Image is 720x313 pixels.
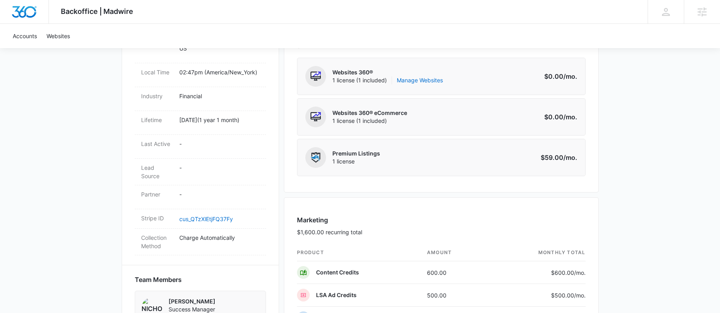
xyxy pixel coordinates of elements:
dt: Local Time [141,68,173,76]
span: /mo. [563,154,577,161]
span: Backoffice | Madwire [61,7,133,16]
div: Collection MethodCharge Automatically [135,229,266,255]
div: Lead Source- [135,159,266,185]
p: Content Credits [316,268,359,276]
div: Local Time02:47pm (America/New_York) [135,63,266,87]
span: /mo. [574,292,586,299]
td: 600.00 [421,261,489,284]
a: Websites [42,24,75,48]
p: Websites 360® eCommerce [332,109,407,117]
span: 1 license (1 included) [332,76,443,84]
span: 1 license (1 included) [332,117,407,125]
span: /mo. [563,72,577,80]
p: - [179,190,260,198]
div: Partner- [135,185,266,209]
h3: Marketing [297,215,362,225]
div: Last Active- [135,135,266,159]
dt: Lifetime [141,116,173,124]
p: [PERSON_NAME] [169,297,259,305]
dt: Industry [141,92,173,100]
th: amount [421,244,489,261]
th: product [297,244,421,261]
p: LSA Ad Credits [316,291,357,299]
a: Accounts [8,24,42,48]
p: $0.00 [540,112,577,122]
p: $1,600.00 recurring total [297,228,362,236]
p: [DATE] ( 1 year 1 month ) [179,116,260,124]
p: $500.00 [548,291,586,299]
td: 500.00 [421,284,489,307]
th: monthly total [489,244,586,261]
dt: Collection Method [141,233,173,250]
span: /mo. [574,269,586,276]
p: - [179,140,260,148]
dt: Partner [141,190,173,198]
span: Team Members [135,275,182,284]
p: $600.00 [548,268,586,277]
p: 02:47pm ( America/New_York ) [179,68,260,76]
span: 1 license [332,157,380,165]
p: $0.00 [540,72,577,81]
div: Stripe IDcus_QTzXlEtjFQ37Fy [135,209,266,229]
a: Manage Websites [397,76,443,84]
dt: Lead Source [141,163,173,180]
a: cus_QTzXlEtjFQ37Fy [179,216,233,222]
dt: Stripe ID [141,214,173,222]
span: /mo. [563,113,577,121]
p: Premium Listings [332,150,380,157]
p: Websites 360® [332,68,443,76]
div: Lifetime[DATE](1 year 1 month) [135,111,266,135]
p: $59.00 [540,153,577,162]
p: Financial [179,92,260,100]
p: - [179,163,260,172]
div: IndustryFinancial [135,87,266,111]
p: Charge Automatically [179,233,260,242]
dt: Last Active [141,140,173,148]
